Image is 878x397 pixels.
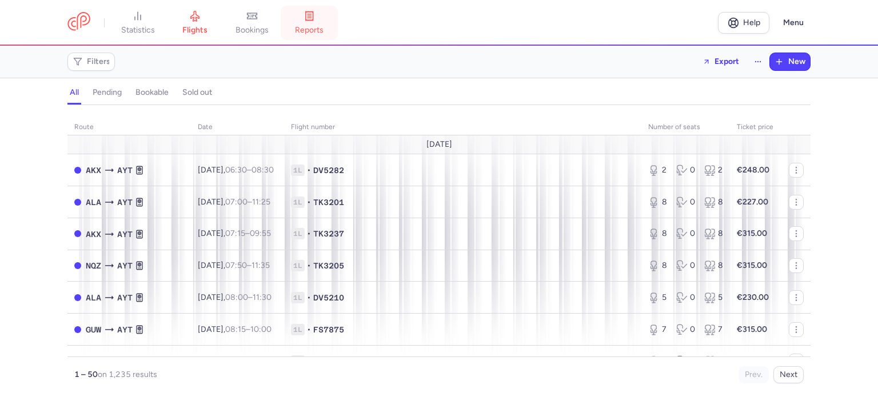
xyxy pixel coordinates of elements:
[743,18,760,27] span: Help
[225,197,270,207] span: –
[676,165,695,176] div: 0
[737,356,767,366] strong: €215.00
[291,324,305,335] span: 1L
[198,165,274,175] span: [DATE],
[695,53,747,71] button: Export
[236,25,269,35] span: bookings
[252,165,274,175] time: 08:30
[676,292,695,303] div: 0
[86,259,101,272] span: NQZ
[109,10,166,35] a: statistics
[117,228,133,240] span: AYT
[86,164,101,177] span: AKX
[225,165,274,175] span: –
[291,165,305,176] span: 1L
[718,12,769,34] a: Help
[313,260,344,271] span: TK3205
[198,292,272,302] span: [DATE],
[676,197,695,208] div: 0
[704,165,723,176] div: 2
[704,260,723,271] div: 8
[737,292,769,302] strong: €230.00
[198,228,271,238] span: [DATE],
[426,140,452,149] span: [DATE]
[86,291,101,304] span: ALA
[68,53,114,70] button: Filters
[291,197,305,208] span: 1L
[198,356,271,366] span: [DATE],
[676,228,695,239] div: 0
[182,87,212,98] h4: sold out
[676,324,695,335] div: 0
[313,355,344,367] span: DV5278
[704,324,723,335] div: 7
[74,370,98,379] strong: 1 – 50
[737,197,768,207] strong: €227.00
[117,323,133,336] span: AYT
[737,324,767,334] strong: €315.00
[225,324,246,334] time: 08:15
[70,87,79,98] h4: all
[737,165,769,175] strong: €248.00
[86,355,101,368] span: CIT
[198,324,272,334] span: [DATE],
[313,228,344,239] span: TK3237
[117,164,133,177] span: AYT
[641,119,730,136] th: number of seats
[182,25,207,35] span: flights
[284,119,641,136] th: Flight number
[191,119,284,136] th: date
[307,197,311,208] span: •
[253,292,272,302] time: 11:30
[225,228,271,238] span: –
[117,196,133,208] span: AYT
[198,260,270,270] span: [DATE],
[117,355,133,368] span: AYT
[87,57,110,66] span: Filters
[704,197,723,208] div: 8
[250,228,271,238] time: 09:55
[98,370,157,379] span: on 1,235 results
[117,291,133,304] span: AYT
[739,366,769,383] button: Prev.
[307,165,311,176] span: •
[737,228,767,238] strong: €315.00
[704,228,723,239] div: 8
[291,292,305,303] span: 1L
[313,324,344,335] span: FS7875
[225,260,247,270] time: 07:50
[291,355,305,367] span: 1L
[676,355,695,367] div: 0
[730,119,782,136] th: Ticket price
[224,10,281,35] a: bookings
[225,356,271,366] span: –
[86,196,101,208] span: ALA
[676,260,695,271] div: 0
[86,323,101,336] span: GUW
[225,260,270,270] span: –
[252,197,270,207] time: 11:25
[773,366,804,383] button: Next
[225,324,272,334] span: –
[648,324,667,335] div: 7
[307,324,311,335] span: •
[117,259,133,272] span: AYT
[67,12,90,33] a: CitizenPlane red outlined logo
[225,292,272,302] span: –
[307,260,311,271] span: •
[67,119,191,136] th: route
[250,324,272,334] time: 10:00
[307,355,311,367] span: •
[648,355,667,367] div: 5
[307,292,311,303] span: •
[291,260,305,271] span: 1L
[198,197,270,207] span: [DATE],
[225,228,245,238] time: 07:15
[648,260,667,271] div: 8
[648,292,667,303] div: 5
[252,260,270,270] time: 11:35
[737,260,767,270] strong: €315.00
[648,197,667,208] div: 8
[135,87,169,98] h4: bookable
[86,228,101,240] span: AKX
